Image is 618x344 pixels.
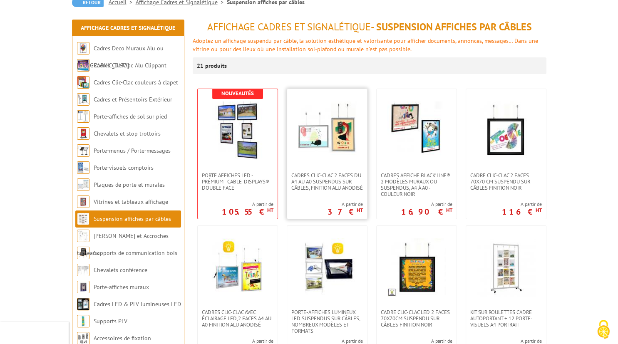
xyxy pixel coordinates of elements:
[77,264,89,276] img: Chevalets conférence
[470,172,542,191] span: Cadre Clic-Clac 2 faces 70x70 cm suspendu sur câbles finition noir
[94,130,161,137] a: Chevalets et stop trottoirs
[208,101,267,160] img: Porte Affiches LED - Prémium - Cable-Displays® Double face
[470,309,542,328] span: Kit sur roulettes cadre autoportant + 12 porte-visuels A4 Portrait
[77,230,89,242] img: Cimaises et Accroches tableaux
[77,178,89,191] img: Plaques de porte et murales
[94,113,167,120] a: Porte-affiches de sol sur pied
[377,172,457,197] a: Cadres affiche Black’Line® 2 modèles muraux ou suspendus, A4 à A0 - couleur noir
[589,316,618,344] button: Cookies (fenêtre modale)
[593,319,614,340] img: Cookies (fenêtre modale)
[387,101,446,160] img: Cadres affiche Black’Line® 2 modèles muraux ou suspendus, A4 à A0 - couleur noir
[477,238,535,297] img: Kit sur roulettes cadre autoportant + 12 porte-visuels A4 Portrait
[77,45,164,69] a: Cadres Deco Muraux Alu ou [GEOGRAPHIC_DATA]
[502,209,542,214] p: 116 €
[466,309,546,328] a: Kit sur roulettes cadre autoportant + 12 porte-visuels A4 Portrait
[197,57,228,74] p: 21 produits
[77,93,89,106] img: Cadres et Présentoirs Extérieur
[94,317,127,325] a: Supports PLV
[193,22,546,32] h1: - Suspension affiches par câbles
[94,62,166,69] a: Cadres Clic-Clac Alu Clippant
[94,249,177,257] a: Supports de communication bois
[207,20,371,33] span: Affichage Cadres et Signalétique
[466,172,546,191] a: Cadre Clic-Clac 2 faces 70x70 cm suspendu sur câbles finition noir
[94,334,151,342] a: Accessoires de fixation
[446,207,452,214] sup: HT
[401,201,452,208] span: A partir de
[202,309,273,328] span: Cadres clic-clac avec éclairage LED,2 Faces A4 au A0 finition Alu Anodisé
[221,90,254,97] b: Nouveautés
[94,266,147,274] a: Chevalets conférence
[94,96,172,103] a: Cadres et Présentoirs Extérieur
[502,201,542,208] span: A partir de
[94,181,165,188] a: Plaques de porte et murales
[94,300,181,308] a: Cadres LED & PLV lumineuses LED
[328,201,363,208] span: A partir de
[477,101,535,160] img: Cadre Clic-Clac 2 faces 70x70 cm suspendu sur câbles finition noir
[77,232,169,257] a: [PERSON_NAME] et Accroches tableaux
[77,315,89,327] img: Supports PLV
[94,147,171,154] a: Porte-menus / Porte-messages
[198,309,278,328] a: Cadres clic-clac avec éclairage LED,2 Faces A4 au A0 finition Alu Anodisé
[77,127,89,140] img: Chevalets et stop trottoirs
[77,213,89,225] img: Suspension affiches par câbles
[77,42,89,54] img: Cadres Deco Muraux Alu ou Bois
[77,76,89,89] img: Cadres Clic-Clac couleurs à clapet
[94,164,154,171] a: Porte-visuels comptoirs
[77,281,89,293] img: Porte-affiches muraux
[81,24,175,32] a: Affichage Cadres et Signalétique
[77,110,89,123] img: Porte-affiches de sol sur pied
[222,209,273,214] p: 105.55 €
[94,283,149,291] a: Porte-affiches muraux
[77,144,89,157] img: Porte-menus / Porte-messages
[287,309,367,334] a: Porte-affiches lumineux LED suspendus sur câbles, nombreux modèles et formats
[267,207,273,214] sup: HT
[94,215,171,223] a: Suspension affiches par câbles
[222,201,273,208] span: A partir de
[381,172,452,197] span: Cadres affiche Black’Line® 2 modèles muraux ou suspendus, A4 à A0 - couleur noir
[208,238,267,297] img: Cadres clic-clac avec éclairage LED,2 Faces A4 au A0 finition Alu Anodisé
[77,298,89,310] img: Cadres LED & PLV lumineuses LED
[357,207,363,214] sup: HT
[94,198,168,205] a: Vitrines et tableaux affichage
[387,238,446,297] img: Cadre Clic-Clac LED 2 faces 70x70cm suspendu sur câbles finition noir
[377,309,457,328] a: Cadre Clic-Clac LED 2 faces 70x70cm suspendu sur câbles finition noir
[298,238,356,297] img: Porte-affiches lumineux LED suspendus sur câbles, nombreux modèles et formats
[202,172,273,191] span: Porte Affiches LED - Prémium - Cable-Displays® Double face
[328,209,363,214] p: 37 €
[287,172,367,191] a: Cadres Clic-Clac 2 faces du A4 au A0 suspendus sur câbles, finition alu anodisé
[291,172,363,191] span: Cadres Clic-Clac 2 faces du A4 au A0 suspendus sur câbles, finition alu anodisé
[401,209,452,214] p: 16.90 €
[298,101,356,160] img: Cadres Clic-Clac 2 faces du A4 au A0 suspendus sur câbles, finition alu anodisé
[77,196,89,208] img: Vitrines et tableaux affichage
[77,161,89,174] img: Porte-visuels comptoirs
[198,172,278,191] a: Porte Affiches LED - Prémium - Cable-Displays® Double face
[193,37,538,53] font: Adoptez un affichage suspendu par câble, la solution esthétique et valorisante pour afficher docu...
[291,309,363,334] span: Porte-affiches lumineux LED suspendus sur câbles, nombreux modèles et formats
[381,309,452,328] span: Cadre Clic-Clac LED 2 faces 70x70cm suspendu sur câbles finition noir
[536,207,542,214] sup: HT
[94,79,178,86] a: Cadres Clic-Clac couleurs à clapet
